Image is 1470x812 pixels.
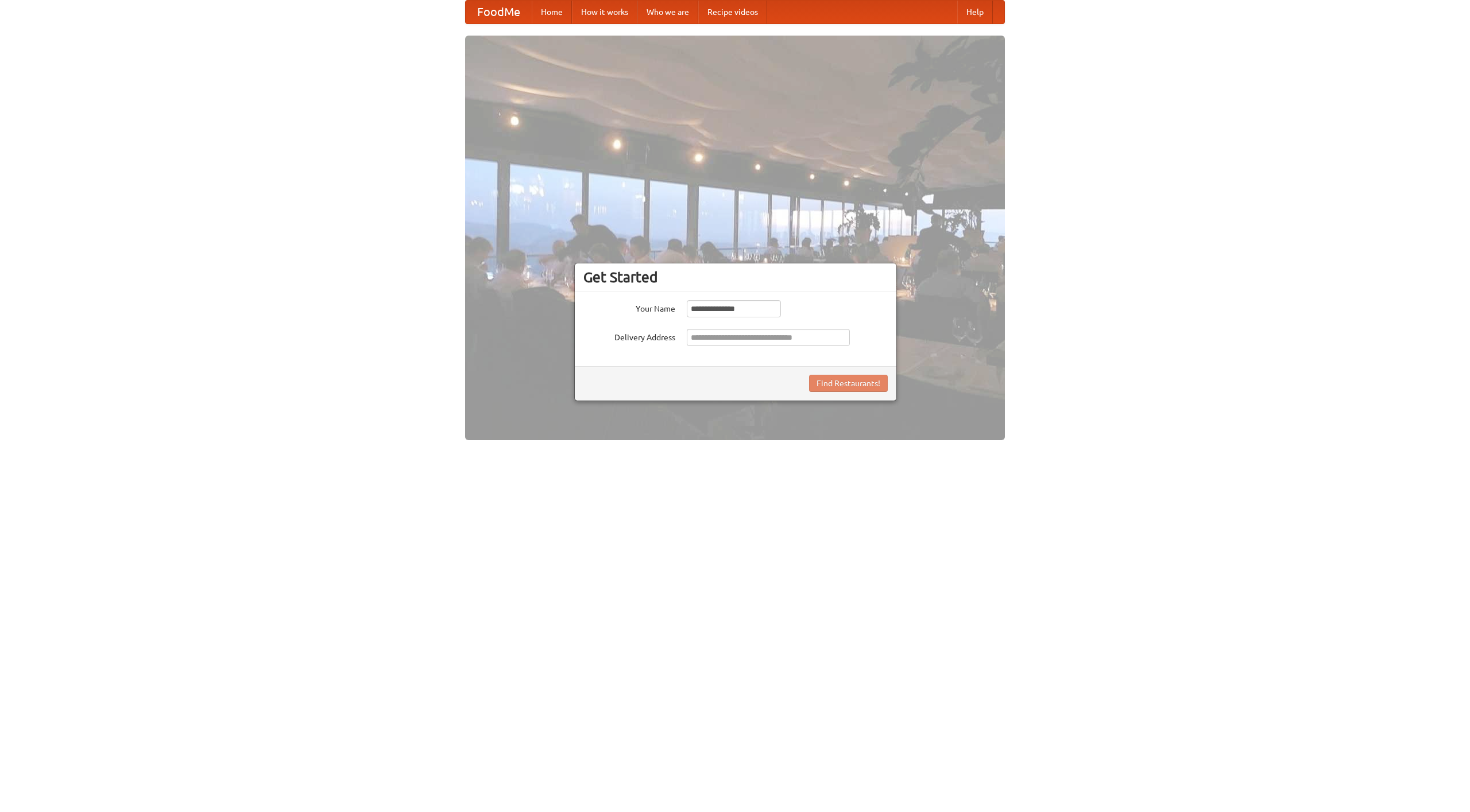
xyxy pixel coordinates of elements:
a: Help [957,1,993,24]
label: Delivery Address [583,329,675,343]
button: Find Restaurants! [809,375,888,392]
a: FoodMe [466,1,532,24]
a: Home [532,1,572,24]
a: Recipe videos [698,1,767,24]
label: Your Name [583,300,675,314]
a: Who we are [637,1,698,24]
a: How it works [572,1,637,24]
h3: Get Started [583,269,888,286]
